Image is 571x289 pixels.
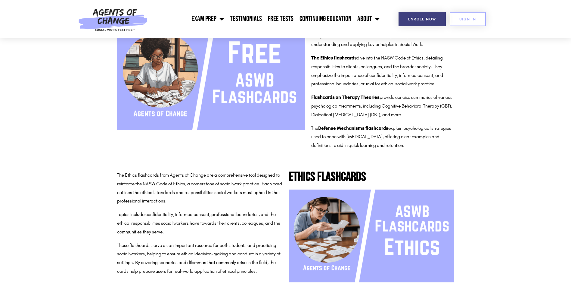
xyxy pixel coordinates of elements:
a: Free Tests [265,11,296,26]
h2: Ethics Flashcards [289,171,454,184]
p: dive into the NASW Code of Ethics, detailing responsibilities to clients, colleagues, and the bro... [311,54,454,88]
a: Continuing Education [296,11,354,26]
p: provide concise summaries of various psychological treatments, including Cognitive Behavioral The... [311,93,454,119]
span: Enroll Now [408,17,436,21]
a: Exam Prep [188,11,227,26]
a: About [354,11,383,26]
strong: Flashcards on Therapy Theories [311,94,380,100]
strong: The Ethics flashcards [311,55,357,61]
a: Enroll Now [399,12,446,26]
strong: Defense Mechanisms flashcards [318,125,388,131]
nav: Menu [151,11,383,26]
a: Testimonials [227,11,265,26]
p: The Ethics flashcards from Agents of Change are a comprehensive tool designed to reinforce the NA... [117,171,283,205]
span: SIGN IN [459,17,476,21]
p: These flashcards serve as an important resource for both students and practicing social workers, ... [117,241,283,276]
p: The explain psychological strategies used to cope with [MEDICAL_DATA], offering clear examples an... [311,124,454,150]
p: Topics include confidentiality, informed consent, professional boundaries, and the ethical respon... [117,210,283,236]
a: SIGN IN [450,12,486,26]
